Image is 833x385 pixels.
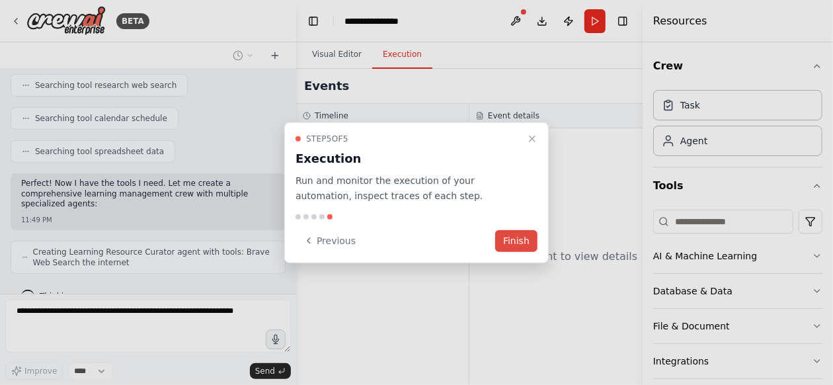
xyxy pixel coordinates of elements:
button: Finish [495,230,537,251]
h3: Execution [296,150,522,168]
p: Run and monitor the execution of your automation, inspect traces of each step. [296,173,522,204]
button: Previous [296,230,364,251]
span: Step 5 of 5 [306,134,348,144]
button: Close walkthrough [524,131,540,147]
button: Hide left sidebar [304,12,323,30]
